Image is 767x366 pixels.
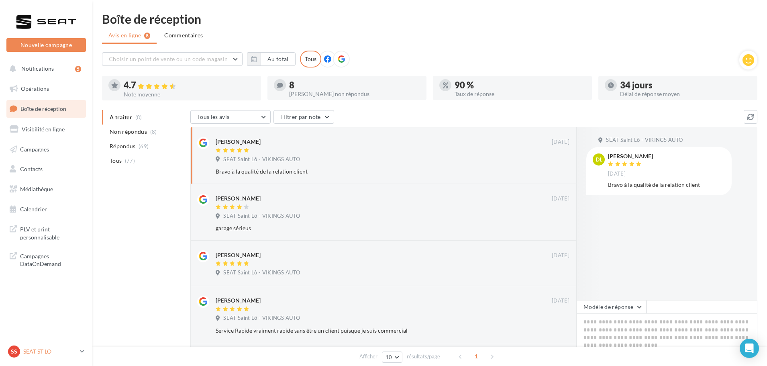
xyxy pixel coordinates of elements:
[552,252,569,259] span: [DATE]
[608,170,626,178] span: [DATE]
[216,138,261,146] div: [PERSON_NAME]
[223,269,300,276] span: SEAT Saint Lô - VIKINGS AUTO
[124,81,255,90] div: 4.7
[5,181,88,198] a: Médiathèque
[216,251,261,259] div: [PERSON_NAME]
[552,297,569,305] span: [DATE]
[5,247,88,271] a: Campagnes DataOnDemand
[5,161,88,178] a: Contacts
[20,251,83,268] span: Campagnes DataOnDemand
[470,350,483,363] span: 1
[300,51,321,67] div: Tous
[11,348,17,356] span: SS
[606,137,683,144] span: SEAT Saint Lô - VIKINGS AUTO
[109,55,228,62] span: Choisir un point de vente ou un code magasin
[21,65,54,72] span: Notifications
[20,145,49,152] span: Campagnes
[273,110,334,124] button: Filtrer par note
[223,156,300,163] span: SEAT Saint Lô - VIKINGS AUTO
[23,348,77,356] p: SEAT ST LO
[289,91,420,97] div: [PERSON_NAME] non répondus
[150,129,157,135] span: (8)
[197,113,230,120] span: Tous les avis
[223,315,300,322] span: SEAT Saint Lô - VIKINGS AUTO
[386,354,392,360] span: 10
[6,344,86,359] a: SS SEAT ST LO
[740,339,759,358] div: Open Intercom Messenger
[216,194,261,202] div: [PERSON_NAME]
[75,66,81,72] div: 5
[5,80,88,97] a: Opérations
[216,224,517,232] div: garage sérieus
[5,221,88,244] a: PLV et print personnalisable
[20,224,83,241] span: PLV et print personnalisable
[164,32,203,39] span: Commentaires
[5,121,88,138] a: Visibilité en ligne
[382,352,402,363] button: 10
[20,206,47,213] span: Calendrier
[21,85,49,92] span: Opérations
[6,38,86,52] button: Nouvelle campagne
[22,126,65,133] span: Visibilité en ligne
[5,100,88,117] a: Boîte de réception
[577,300,647,314] button: Modèle de réponse
[620,91,751,97] div: Délai de réponse moyen
[247,52,296,66] button: Au total
[125,157,135,164] span: (77)
[596,155,602,164] span: DL
[110,142,136,150] span: Répondus
[223,213,300,220] span: SEAT Saint Lô - VIKINGS AUTO
[289,81,420,90] div: 8
[5,141,88,158] a: Campagnes
[407,353,440,360] span: résultats/page
[608,181,725,189] div: Bravo à la qualité de la relation client
[20,186,53,192] span: Médiathèque
[552,139,569,146] span: [DATE]
[216,168,517,176] div: Bravo à la qualité de la relation client
[190,110,271,124] button: Tous les avis
[110,128,147,136] span: Non répondus
[20,105,66,112] span: Boîte de réception
[102,52,243,66] button: Choisir un point de vente ou un code magasin
[5,201,88,218] a: Calendrier
[608,153,653,159] div: [PERSON_NAME]
[620,81,751,90] div: 34 jours
[5,60,84,77] button: Notifications 5
[216,296,261,305] div: [PERSON_NAME]
[552,195,569,202] span: [DATE]
[455,81,585,90] div: 90 %
[20,166,43,172] span: Contacts
[261,52,296,66] button: Au total
[359,353,377,360] span: Afficher
[110,157,122,165] span: Tous
[102,13,757,25] div: Boîte de réception
[216,327,517,335] div: Service Rapide vraiment rapide sans être un client puisque je suis commercial
[139,143,149,149] span: (69)
[124,92,255,97] div: Note moyenne
[455,91,585,97] div: Taux de réponse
